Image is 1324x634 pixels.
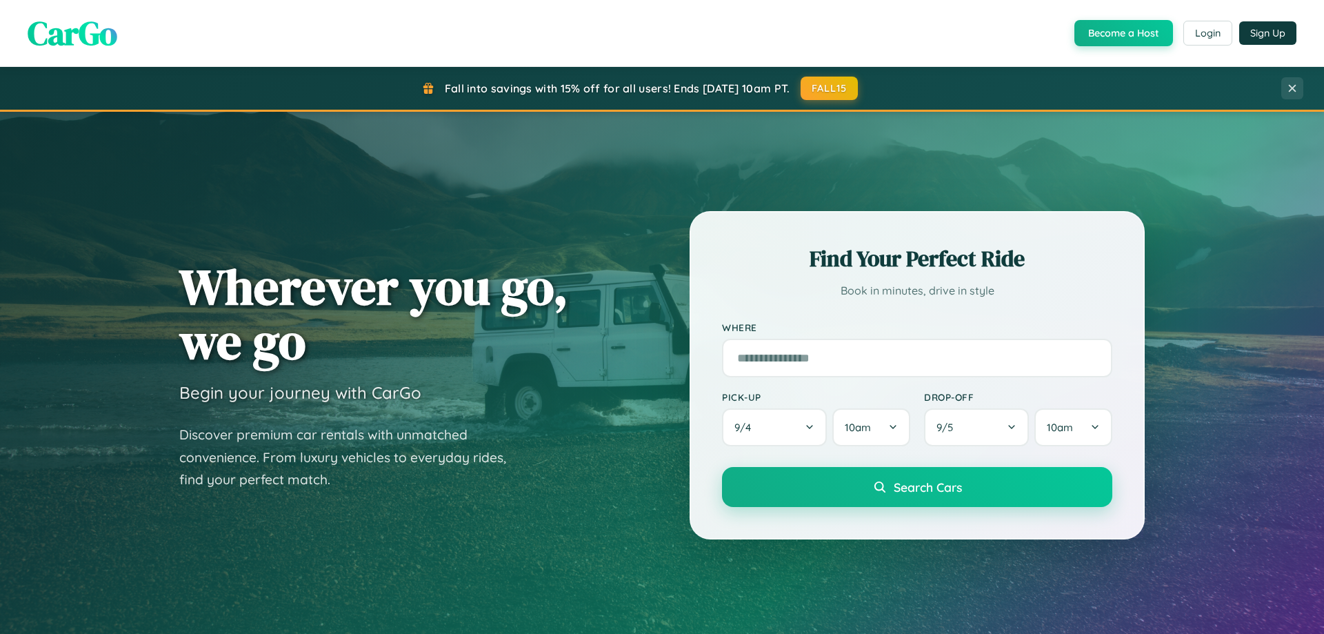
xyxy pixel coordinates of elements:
[1074,20,1173,46] button: Become a Host
[722,467,1112,507] button: Search Cars
[28,10,117,56] span: CarGo
[1239,21,1296,45] button: Sign Up
[734,421,758,434] span: 9 / 4
[722,391,910,403] label: Pick-up
[801,77,859,100] button: FALL15
[722,321,1112,333] label: Where
[179,424,524,491] p: Discover premium car rentals with unmatched convenience. From luxury vehicles to everyday rides, ...
[894,479,962,495] span: Search Cars
[1034,408,1112,446] button: 10am
[832,408,910,446] button: 10am
[722,244,1112,274] h2: Find Your Perfect Ride
[722,281,1112,301] p: Book in minutes, drive in style
[1047,421,1073,434] span: 10am
[722,408,827,446] button: 9/4
[924,391,1112,403] label: Drop-off
[179,259,568,368] h1: Wherever you go, we go
[924,408,1029,446] button: 9/5
[179,382,421,403] h3: Begin your journey with CarGo
[936,421,960,434] span: 9 / 5
[445,81,790,95] span: Fall into savings with 15% off for all users! Ends [DATE] 10am PT.
[845,421,871,434] span: 10am
[1183,21,1232,46] button: Login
